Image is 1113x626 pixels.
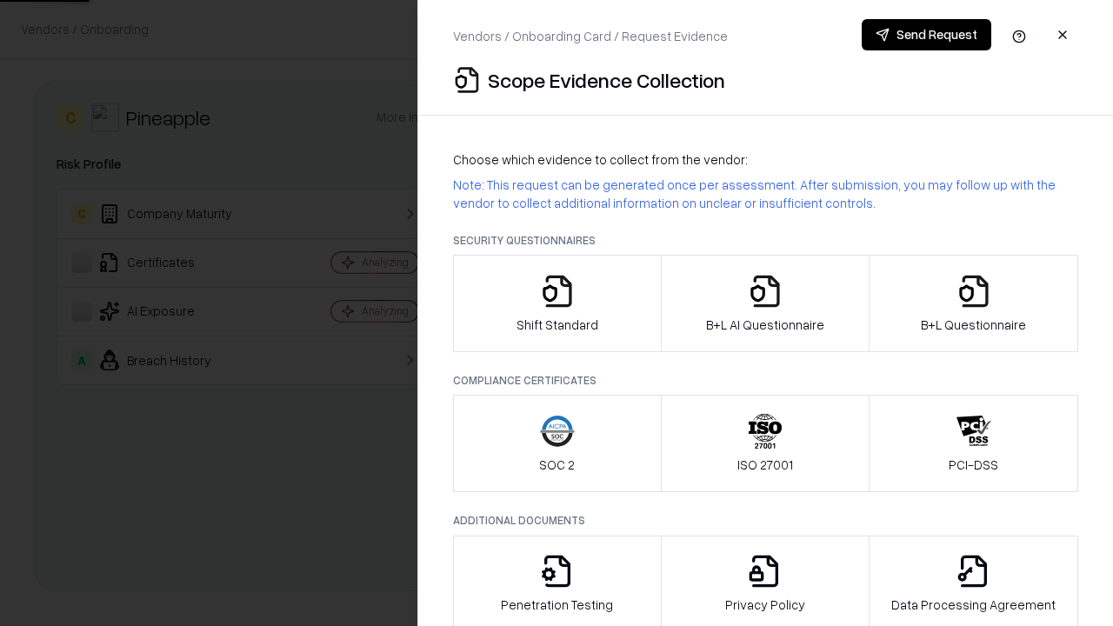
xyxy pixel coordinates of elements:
p: Note: This request can be generated once per assessment. After submission, you may follow up with... [453,176,1078,212]
p: Choose which evidence to collect from the vendor: [453,150,1078,169]
button: ISO 27001 [661,395,870,492]
button: SOC 2 [453,395,662,492]
p: Shift Standard [517,316,598,334]
p: Vendors / Onboarding Card / Request Evidence [453,27,728,45]
button: B+L Questionnaire [869,255,1078,352]
p: Penetration Testing [501,596,613,614]
p: Compliance Certificates [453,373,1078,388]
p: Privacy Policy [725,596,805,614]
p: B+L AI Questionnaire [706,316,824,334]
p: Scope Evidence Collection [488,66,725,94]
p: B+L Questionnaire [921,316,1026,334]
p: Data Processing Agreement [891,596,1056,614]
button: B+L AI Questionnaire [661,255,870,352]
p: PCI-DSS [949,456,998,474]
p: SOC 2 [539,456,575,474]
button: PCI-DSS [869,395,1078,492]
p: Security Questionnaires [453,233,1078,248]
button: Shift Standard [453,255,662,352]
p: Additional Documents [453,513,1078,528]
p: ISO 27001 [737,456,793,474]
button: Send Request [862,19,991,50]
